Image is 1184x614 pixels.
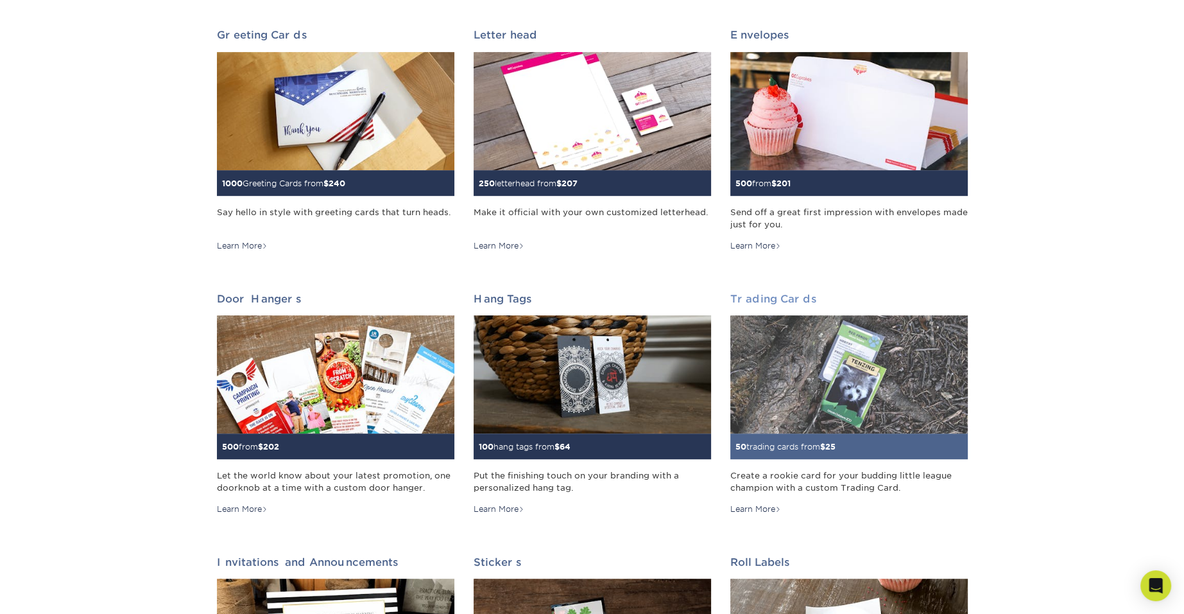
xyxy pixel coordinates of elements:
[474,29,711,251] a: Letterhead 250letterhead from$207 Make it official with your own customized letterhead. Learn More
[730,293,968,515] a: Trading Cards 50trading cards from$25 Create a rookie card for your budding little league champio...
[771,179,776,188] span: $
[562,179,578,188] span: 207
[222,442,279,452] small: from
[730,315,968,434] img: Trading Cards
[735,179,791,188] small: from
[217,52,454,171] img: Greeting Cards
[730,52,968,171] img: Envelopes
[474,29,711,41] h2: Letterhead
[217,240,268,252] div: Learn More
[217,206,454,231] div: Say hello in style with greeting cards that turn heads.
[825,442,836,452] span: 25
[474,556,711,568] h2: Stickers
[222,442,239,452] span: 500
[730,29,968,251] a: Envelopes 500from$201 Send off a great first impression with envelopes made just for you. Learn More
[474,504,524,515] div: Learn More
[730,293,968,305] h2: Trading Cards
[730,206,968,231] div: Send off a great first impression with envelopes made just for you.
[263,442,279,452] span: 202
[217,504,268,515] div: Learn More
[820,442,825,452] span: $
[217,29,454,251] a: Greeting Cards 1000Greeting Cards from$240 Say hello in style with greeting cards that turn heads...
[217,469,454,494] div: Let the world know about your latest promotion, one doorknob at a time with a custom door hanger.
[323,179,329,188] span: $
[217,29,454,41] h2: Greeting Cards
[474,293,711,305] h2: Hang Tags
[560,442,571,452] span: 64
[474,240,524,252] div: Learn More
[217,293,454,515] a: Door Hangers 500from$202 Let the world know about your latest promotion, one doorknob at a time w...
[474,206,711,231] div: Make it official with your own customized letterhead.
[735,442,836,452] small: trading cards from
[735,442,746,452] span: 50
[474,315,711,434] img: Hang Tags
[479,442,493,452] span: 100
[556,179,562,188] span: $
[222,179,243,188] span: 1000
[474,293,711,515] a: Hang Tags 100hang tags from$64 Put the finishing touch on your branding with a personalized hang ...
[479,179,495,188] span: 250
[1140,570,1171,601] div: Open Intercom Messenger
[474,52,711,171] img: Letterhead
[217,556,454,568] h2: Invitations and Announcements
[735,179,752,188] span: 500
[258,442,263,452] span: $
[217,293,454,305] h2: Door Hangers
[730,469,968,494] div: Create a rookie card for your budding little league champion with a custom Trading Card.
[554,442,560,452] span: $
[222,179,345,188] small: Greeting Cards from
[474,469,711,494] div: Put the finishing touch on your branding with a personalized hang tag.
[479,179,578,188] small: letterhead from
[3,575,109,610] iframe: Google Customer Reviews
[730,556,968,568] h2: Roll Labels
[479,442,571,452] small: hang tags from
[329,179,345,188] span: 240
[730,240,781,252] div: Learn More
[730,504,781,515] div: Learn More
[730,29,968,41] h2: Envelopes
[217,315,454,434] img: Door Hangers
[776,179,791,188] span: 201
